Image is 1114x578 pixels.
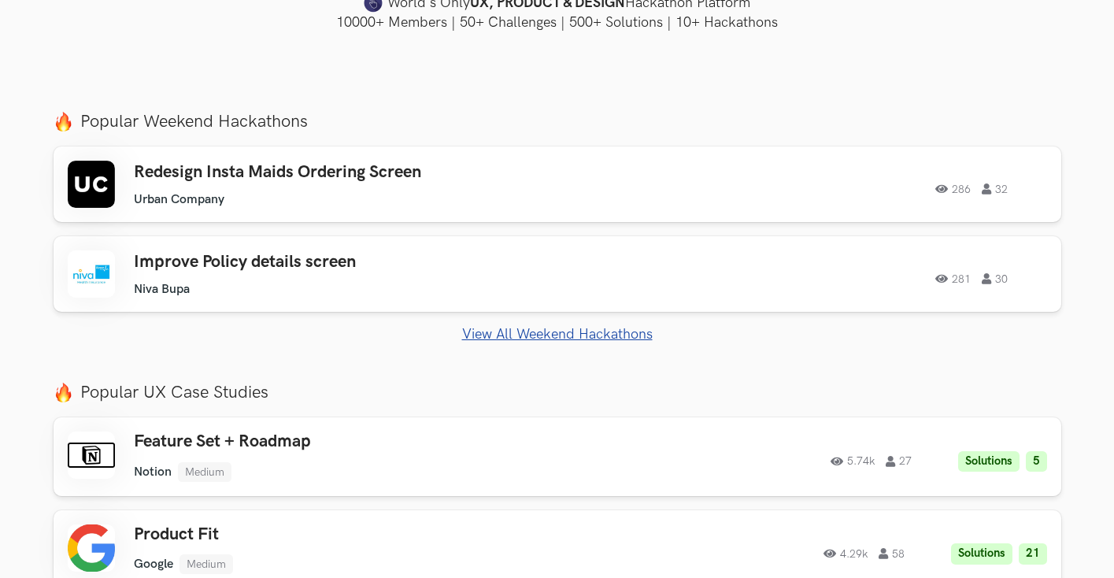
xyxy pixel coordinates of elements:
a: View All Weekend Hackathons [54,326,1061,343]
h3: Improve Policy details screen [134,252,581,272]
h3: Product Fit [134,524,581,545]
h3: Feature Set + Roadmap [134,432,581,452]
span: 27 [886,456,912,467]
li: 5 [1026,451,1047,472]
a: Feature Set + Roadmap Notion Medium 5.74k 27 Solutions 5 [54,417,1061,495]
span: 5.74k [831,456,875,467]
label: Popular UX Case Studies [54,382,1061,403]
h4: 10000+ Members | 50+ Challenges | 500+ Solutions | 10+ Hackathons [54,13,1061,32]
li: Solutions [958,451,1020,472]
span: 32 [982,183,1008,195]
img: fire.png [54,383,73,402]
span: 58 [879,548,905,559]
li: Niva Bupa [134,282,190,297]
li: Medium [178,462,231,482]
li: Notion [134,465,172,480]
a: Redesign Insta Maids Ordering Screen Urban Company 286 32 [54,146,1061,222]
span: 286 [935,183,971,195]
li: Medium [179,554,233,574]
a: Improve Policy details screen Niva Bupa 281 30 [54,236,1061,312]
li: Urban Company [134,192,224,207]
span: 281 [935,273,971,284]
span: 4.29k [823,548,868,559]
label: Popular Weekend Hackathons [54,111,1061,132]
li: 21 [1019,543,1047,565]
span: 30 [982,273,1008,284]
li: Google [134,557,173,572]
li: Solutions [951,543,1012,565]
h3: Redesign Insta Maids Ordering Screen [134,162,581,183]
img: fire.png [54,112,73,132]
